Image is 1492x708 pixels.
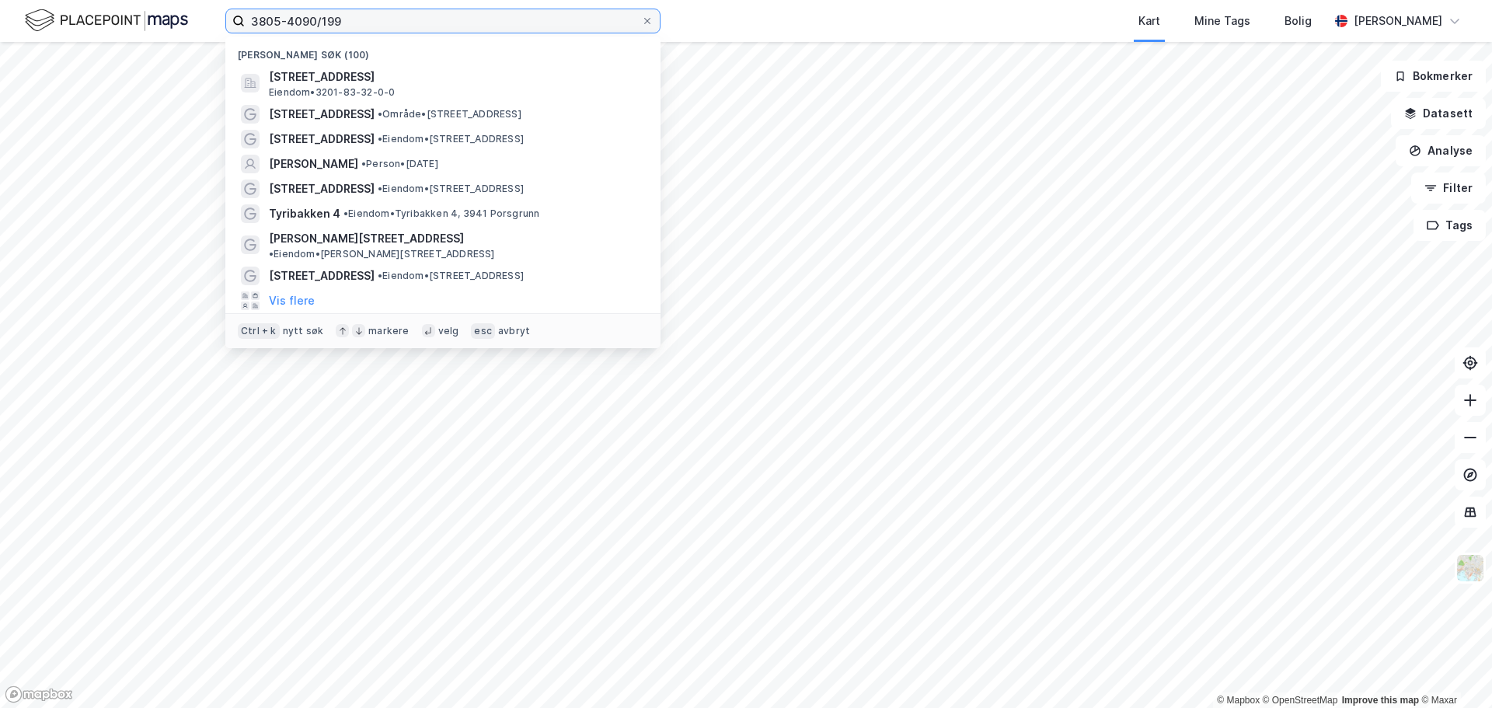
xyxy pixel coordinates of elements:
[5,685,73,703] a: Mapbox homepage
[1194,12,1250,30] div: Mine Tags
[1217,695,1260,706] a: Mapbox
[245,9,641,33] input: Søk på adresse, matrikkel, gårdeiere, leietakere eller personer
[225,37,661,65] div: [PERSON_NAME] søk (100)
[269,291,315,310] button: Vis flere
[269,155,358,173] span: [PERSON_NAME]
[1414,210,1486,241] button: Tags
[378,270,382,281] span: •
[1396,135,1486,166] button: Analyse
[438,325,459,337] div: velg
[361,158,366,169] span: •
[378,270,524,282] span: Eiendom • [STREET_ADDRESS]
[269,68,642,86] span: [STREET_ADDRESS]
[269,130,375,148] span: [STREET_ADDRESS]
[269,248,274,260] span: •
[1414,633,1492,708] div: Kontrollprogram for chat
[25,7,188,34] img: logo.f888ab2527a4732fd821a326f86c7f29.svg
[471,323,495,339] div: esc
[283,325,324,337] div: nytt søk
[269,86,395,99] span: Eiendom • 3201-83-32-0-0
[1342,695,1419,706] a: Improve this map
[269,248,495,260] span: Eiendom • [PERSON_NAME][STREET_ADDRESS]
[1285,12,1312,30] div: Bolig
[378,133,382,145] span: •
[378,183,382,194] span: •
[1263,695,1338,706] a: OpenStreetMap
[269,204,340,223] span: Tyribakken 4
[269,180,375,198] span: [STREET_ADDRESS]
[1455,553,1485,583] img: Z
[368,325,409,337] div: markere
[269,105,375,124] span: [STREET_ADDRESS]
[498,325,530,337] div: avbryt
[238,323,280,339] div: Ctrl + k
[1381,61,1486,92] button: Bokmerker
[1411,173,1486,204] button: Filter
[378,108,521,120] span: Område • [STREET_ADDRESS]
[269,229,464,248] span: [PERSON_NAME][STREET_ADDRESS]
[1138,12,1160,30] div: Kart
[269,267,375,285] span: [STREET_ADDRESS]
[378,133,524,145] span: Eiendom • [STREET_ADDRESS]
[1391,98,1486,129] button: Datasett
[1354,12,1442,30] div: [PERSON_NAME]
[361,158,438,170] span: Person • [DATE]
[378,183,524,195] span: Eiendom • [STREET_ADDRESS]
[343,208,348,219] span: •
[1414,633,1492,708] iframe: Chat Widget
[378,108,382,120] span: •
[343,208,539,220] span: Eiendom • Tyribakken 4, 3941 Porsgrunn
